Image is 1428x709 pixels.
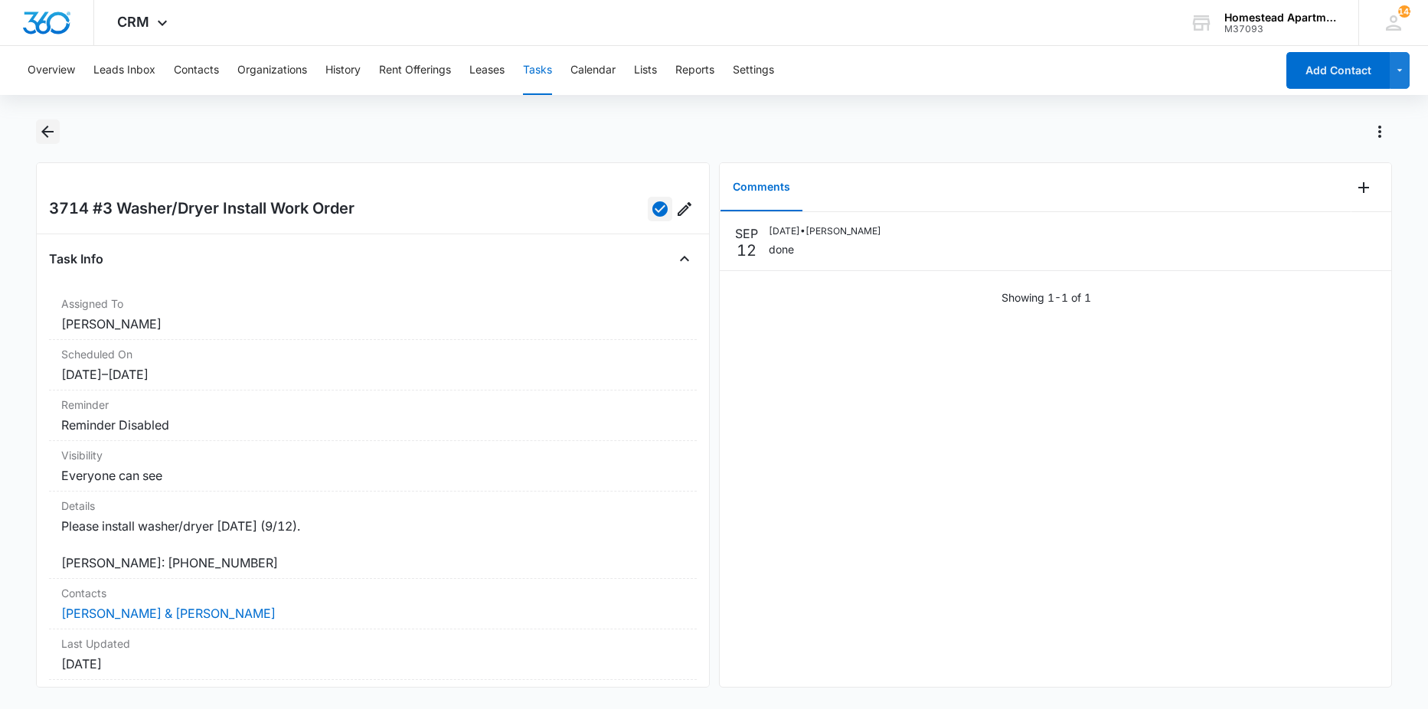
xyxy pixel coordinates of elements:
[61,655,685,673] dd: [DATE]
[379,46,451,95] button: Rent Offerings
[735,224,758,243] p: SEP
[672,197,697,221] button: Edit
[523,46,552,95] button: Tasks
[469,46,505,95] button: Leases
[325,46,361,95] button: History
[61,447,685,463] dt: Visibility
[1351,175,1376,200] button: Add Comment
[1398,5,1410,18] div: notifications count
[733,46,774,95] button: Settings
[61,346,685,362] dt: Scheduled On
[61,365,685,384] dd: [DATE] – [DATE]
[61,498,685,514] dt: Details
[49,250,103,268] h4: Task Info
[769,241,881,257] p: done
[672,247,697,271] button: Close
[49,579,697,629] div: Contacts[PERSON_NAME] & [PERSON_NAME]
[1368,119,1392,144] button: Actions
[61,635,685,652] dt: Last Updated
[61,585,685,601] dt: Contacts
[1224,24,1336,34] div: account id
[117,14,149,30] span: CRM
[49,441,697,492] div: VisibilityEveryone can see
[93,46,155,95] button: Leads Inbox
[49,340,697,390] div: Scheduled On[DATE]–[DATE]
[61,466,685,485] dd: Everyone can see
[675,46,714,95] button: Reports
[174,46,219,95] button: Contacts
[61,416,685,434] dd: Reminder Disabled
[49,629,697,680] div: Last Updated[DATE]
[634,46,657,95] button: Lists
[61,606,276,621] a: [PERSON_NAME] & [PERSON_NAME]
[1286,52,1390,89] button: Add Contact
[49,390,697,441] div: ReminderReminder Disabled
[49,289,697,340] div: Assigned To[PERSON_NAME]
[61,296,685,312] dt: Assigned To
[237,46,307,95] button: Organizations
[769,224,881,238] p: [DATE] • [PERSON_NAME]
[61,686,685,702] dt: Created On
[49,492,697,579] div: DetailsPlease install washer/dryer [DATE] (9/12). [PERSON_NAME]: [PHONE_NUMBER]
[721,164,802,211] button: Comments
[61,315,685,333] dd: [PERSON_NAME]
[737,243,756,258] p: 12
[36,119,60,144] button: Back
[49,197,355,221] h2: 3714 #3 Washer/Dryer Install Work Order
[570,46,616,95] button: Calendar
[1224,11,1336,24] div: account name
[61,397,685,413] dt: Reminder
[28,46,75,95] button: Overview
[61,517,685,572] dd: Please install washer/dryer [DATE] (9/12). [PERSON_NAME]: [PHONE_NUMBER]
[1002,289,1091,305] p: Showing 1-1 of 1
[1398,5,1410,18] span: 143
